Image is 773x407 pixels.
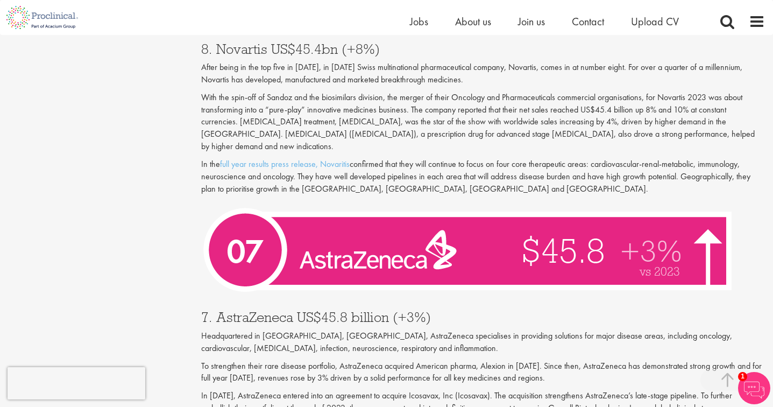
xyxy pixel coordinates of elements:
[455,15,491,29] a: About us
[201,330,765,355] p: Headquartered in [GEOGRAPHIC_DATA], [GEOGRAPHIC_DATA], AstraZeneca specialises in providing solut...
[631,15,679,29] a: Upload CV
[201,310,765,324] h3: 7. AstraZeneca US$45.8 billion (+3%)
[518,15,545,29] a: Join us
[572,15,604,29] a: Contact
[201,360,765,385] p: To strengthen their rare disease portfolio, AstraZeneca acquired American pharma, Alexion in [DAT...
[738,372,770,404] img: Chatbot
[738,372,747,381] span: 1
[8,367,145,399] iframe: reCAPTCHA
[220,158,350,170] a: full year results press release, Novaritis
[201,158,765,195] p: In the confirmed that they will continue to focus on four core therapeutic areas: cardiovascular-...
[201,92,765,153] p: With the spin-off of Sandoz and the biosimilars division, the merger of their Oncology and Pharma...
[410,15,428,29] a: Jobs
[201,61,765,86] p: After being in the top five in [DATE], in [DATE] Swiss multinational pharmaceutical company, Nova...
[201,42,765,56] h3: 8. Novartis US$45.4bn (+8%)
